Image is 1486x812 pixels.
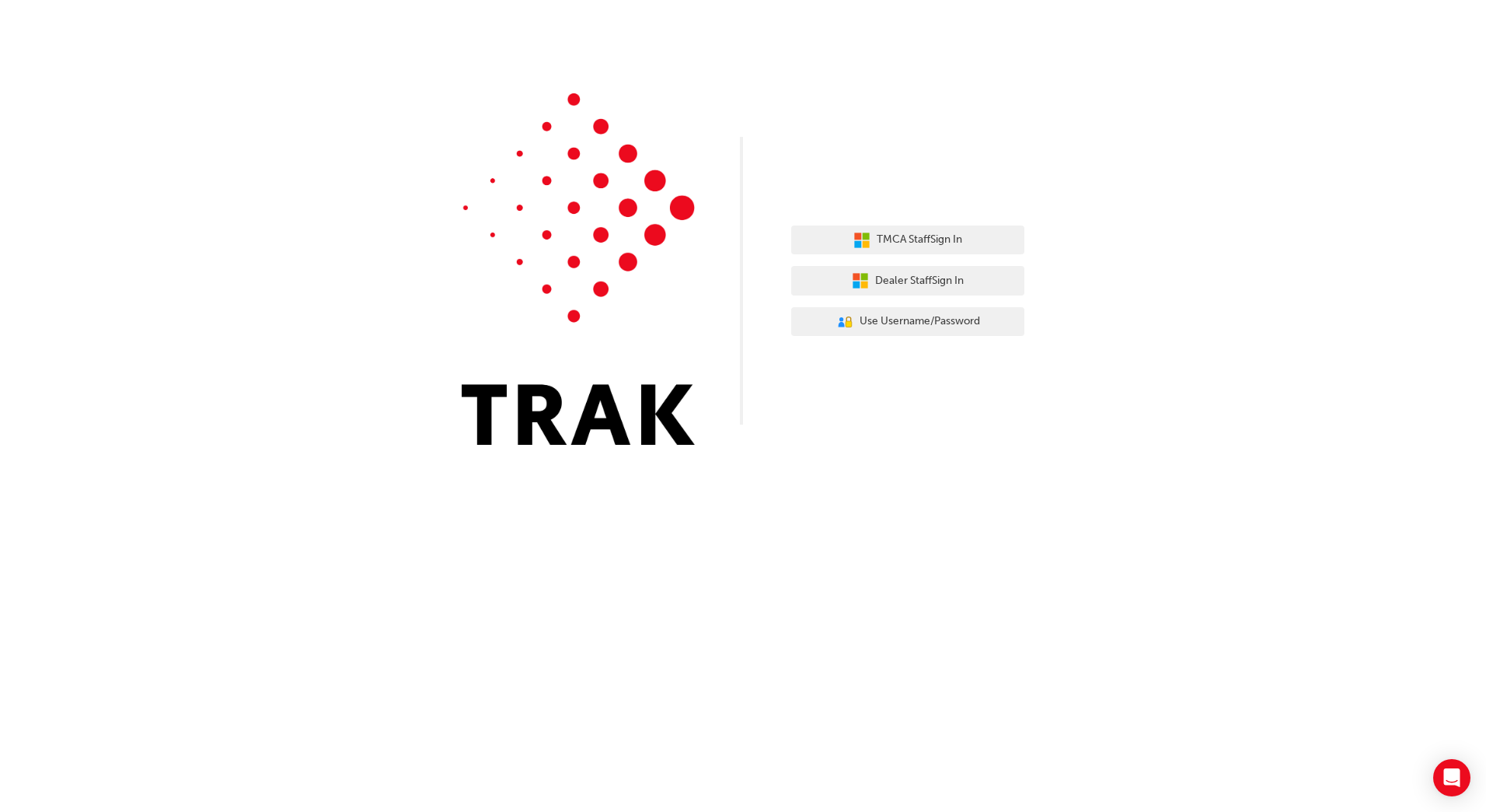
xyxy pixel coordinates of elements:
button: Dealer StaffSign In [791,266,1024,296]
button: TMCA StaffSign In [791,226,1024,255]
img: Trak [462,93,695,445]
div: Open Intercom Messenger [1433,759,1470,796]
span: Dealer Staff Sign In [875,272,964,290]
button: Use Username/Password [791,307,1024,337]
span: Use Username/Password [860,313,980,331]
span: TMCA Staff Sign In [877,231,962,249]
